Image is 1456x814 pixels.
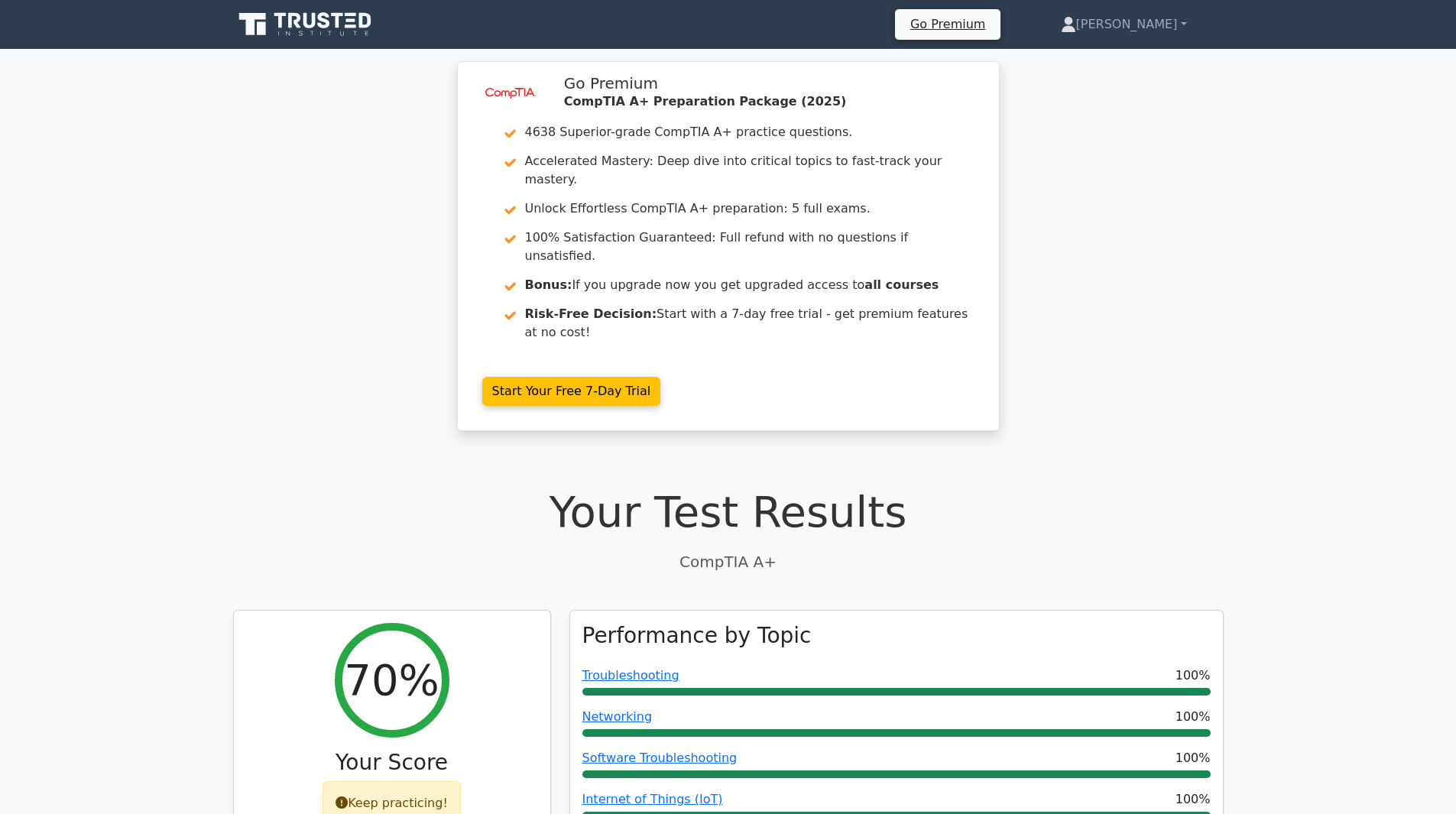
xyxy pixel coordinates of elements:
[1024,9,1224,40] a: [PERSON_NAME]
[582,709,653,724] a: Networking
[901,14,994,34] a: Go Premium
[1176,790,1211,809] span: 100%
[1176,749,1211,767] span: 100%
[582,623,812,649] h3: Performance by Topic
[344,654,439,705] h2: 70%
[1176,666,1211,685] span: 100%
[246,750,538,776] h3: Your Score
[482,377,661,406] a: Start Your Free 7-Day Trial
[1176,708,1211,726] span: 100%
[233,550,1224,573] p: CompTIA A+
[582,751,738,765] a: Software Troubleshooting
[582,792,723,806] a: Internet of Things (IoT)
[233,486,1224,537] h1: Your Test Results
[582,668,679,683] a: Troubleshooting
